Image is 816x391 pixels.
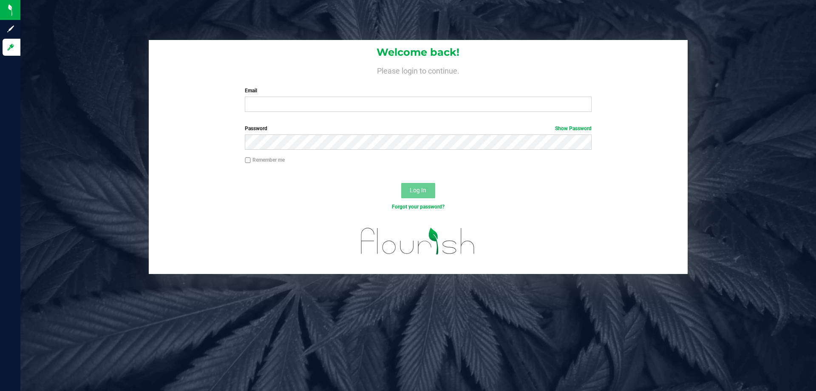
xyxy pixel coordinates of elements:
[6,43,15,51] inline-svg: Log in
[245,87,591,94] label: Email
[6,25,15,33] inline-svg: Sign up
[401,183,435,198] button: Log In
[555,126,592,131] a: Show Password
[245,157,251,163] input: Remember me
[410,187,426,194] span: Log In
[392,204,445,210] a: Forgot your password?
[149,47,688,58] h1: Welcome back!
[149,65,688,75] h4: Please login to continue.
[351,220,485,263] img: flourish_logo.svg
[245,156,285,164] label: Remember me
[245,126,267,131] span: Password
